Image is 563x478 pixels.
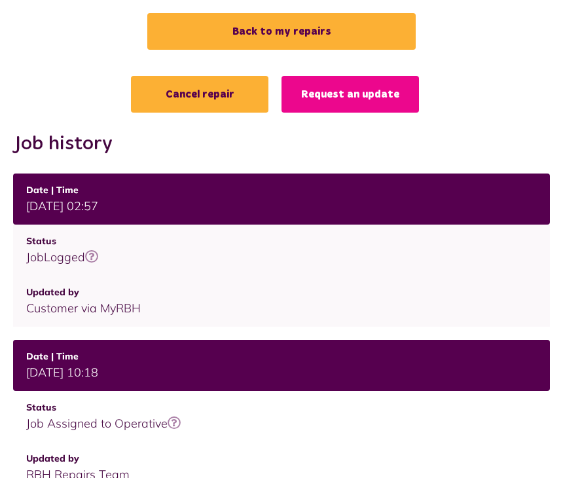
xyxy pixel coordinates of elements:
td: [DATE] 02:57 [13,174,550,225]
td: Job Assigned to Operative [13,391,550,442]
a: Cancel repair [131,76,268,113]
a: Request an update [281,76,419,113]
td: Customer via MyRBH [13,276,550,327]
td: [DATE] 10:18 [13,340,550,391]
a: Back to my repairs [147,13,416,50]
td: JobLogged [13,225,550,276]
h2: Job history [13,132,550,156]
